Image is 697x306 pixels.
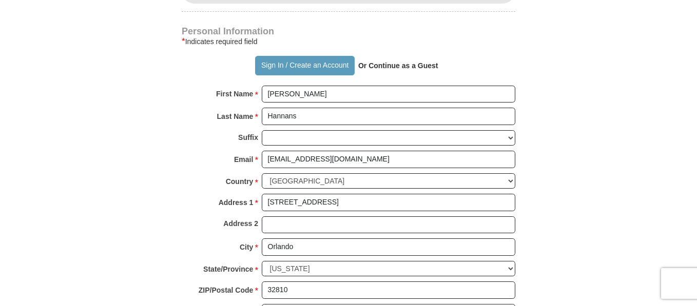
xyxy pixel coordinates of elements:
strong: City [240,240,253,254]
strong: First Name [216,87,253,101]
strong: Email [234,152,253,167]
strong: Address 2 [223,216,258,231]
strong: Country [226,174,254,189]
button: Sign In / Create an Account [255,56,354,75]
strong: State/Province [203,262,253,276]
strong: Suffix [238,130,258,145]
strong: ZIP/Postal Code [199,283,254,297]
h4: Personal Information [182,27,515,35]
strong: Or Continue as a Guest [358,62,438,70]
div: Indicates required field [182,35,515,48]
strong: Address 1 [219,195,254,210]
strong: Last Name [217,109,254,124]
